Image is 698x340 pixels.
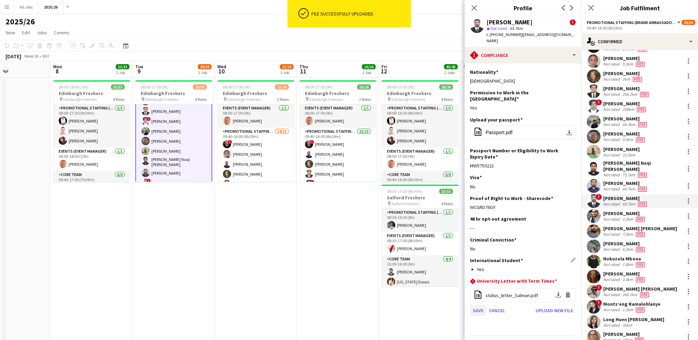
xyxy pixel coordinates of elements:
h3: Salford Freshers [381,195,458,201]
span: Fee [636,307,645,313]
div: 26km [621,323,633,328]
span: Wed [217,63,226,70]
div: 08:00-17:00 (9h)29/30Edinburgh Freshers Edinburgh Freshers4 Roles![PERSON_NAME][PERSON_NAME][PERS... [135,80,212,182]
div: Crew has different fees then in role [634,277,646,282]
div: [PERSON_NAME] [603,210,646,216]
h3: University Letter with Term Times [477,278,557,284]
div: Crew has different fees then in role [631,77,643,82]
div: 65.7km [621,201,637,207]
div: [PERSON_NAME] [PERSON_NAME] [603,225,677,232]
span: 4 Roles [195,97,207,102]
div: 73.1km [621,172,637,178]
div: 1 Job [116,70,129,75]
span: 29/30 [193,84,207,90]
div: 65.7km [621,186,637,192]
div: [PERSON_NAME] [487,19,533,25]
div: Crew has different fees then in role [634,262,646,267]
div: Monts’eng Ramalohlanye [603,301,661,307]
h3: 48 hr opt-out agreement [470,216,526,222]
a: Comms [51,28,72,37]
span: 65.7km [508,26,524,31]
div: Not rated [603,172,621,178]
div: Nokuzola Mbona [603,256,646,262]
div: Crew has different fees then in role [634,216,646,222]
span: ! [310,140,314,144]
span: 08:30-17:00 (8h30m) [387,189,423,194]
span: Comms [54,30,69,36]
span: Sat [464,63,471,70]
div: Not rated [603,61,621,67]
button: Passport.pdf [470,126,576,139]
span: Fee [633,77,642,82]
app-job-card: 08:00-17:00 (9h)15/16Edinburgh Freshers Edinburgh Freshers2 RolesEvents (Event Manager)1/108:00-1... [217,80,294,182]
h3: Permission to Work in the [GEOGRAPHIC_DATA] [470,90,570,102]
span: 08:00-17:00 (9h) [141,84,169,90]
div: Not rated [603,247,621,252]
span: Jobs [37,30,47,36]
div: 23.5km [621,152,637,157]
span: ! [596,284,602,291]
div: 09:40-16:00 (6h20m) [587,25,693,31]
a: Edit [19,28,33,37]
div: [DEMOGRAPHIC_DATA] [470,78,576,84]
span: 2 Roles [359,97,371,102]
span: 8 [52,67,62,75]
h3: Nationality [470,69,498,75]
div: [PERSON_NAME] [603,70,643,77]
div: Not rated [603,152,621,157]
div: Compliance [465,47,581,63]
app-card-role: Events (Event Manager)1/108:30-17:00 (8h30m)[PERSON_NAME] [381,232,458,255]
div: status_letter_Salman.pdf [470,289,576,302]
span: ! [310,180,314,184]
h3: Edinburgh Freshers [217,90,294,96]
div: Not rated [603,307,621,313]
div: Crew has different fees then in role [634,232,646,237]
div: 7.5km [621,232,634,237]
span: 08:00-17:00 (9h) [387,84,415,90]
span: Edinburgh Freshers [145,97,179,102]
span: Edinburgh Freshers [309,97,343,102]
span: Edinburgh Freshers [227,97,261,102]
span: ! [147,117,151,121]
div: Not rated [603,77,621,82]
div: Crew has different fees then in role [637,122,648,127]
span: 12 [380,67,387,75]
div: Long Huen [PERSON_NAME] [603,316,664,323]
div: 5.3km [621,61,634,67]
div: [PERSON_NAME] Naqi [PERSON_NAME] [603,160,682,172]
div: [PERSON_NAME] [603,55,646,61]
div: [PERSON_NAME] [603,131,646,137]
div: 2km [621,77,631,82]
span: 2 Roles [277,97,289,102]
span: Fee [636,262,645,267]
div: 9.5km [621,137,634,142]
div: Crew has different fees then in role [634,247,646,252]
span: 16/16 [362,64,376,69]
span: 13 [462,67,471,75]
div: 260.1km [621,292,639,297]
span: 4 Roles [113,97,125,102]
span: 4 Roles [441,97,453,102]
span: 11 [298,67,308,75]
h3: International Student [470,257,523,263]
div: [DATE] [5,53,21,60]
span: Not rated [491,26,507,31]
div: 3.8km [621,277,634,282]
span: Week 36 [23,54,40,59]
div: 1.8km [621,262,634,267]
div: Not rated [603,92,621,97]
h3: Job Fulfilment [581,3,698,12]
app-job-card: 08:00-17:00 (9h)28/28Edinburgh Freshers Edinburgh Freshers4 RolesPromotional Staffing (Team Leade... [381,80,458,182]
span: 15/16 [275,84,289,90]
div: Not rated [603,186,621,192]
div: File successfully uploaded. [311,11,408,17]
span: Fee [638,122,647,127]
div: No [470,184,576,190]
span: Fee [640,92,649,97]
div: Not rated [603,323,621,328]
span: t. [PHONE_NUMBER] [487,32,522,37]
span: 4 Roles [441,201,453,206]
div: 256.2km [621,92,639,97]
span: Fee [636,277,645,282]
div: Not rated [603,262,621,267]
